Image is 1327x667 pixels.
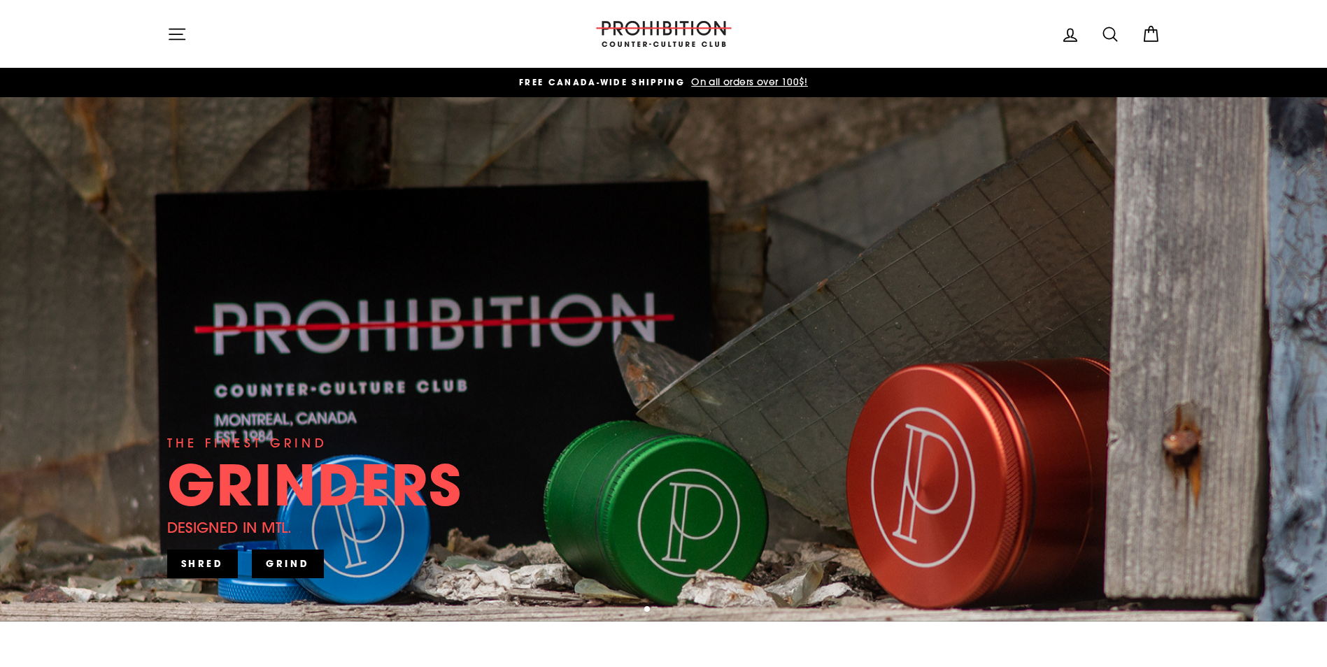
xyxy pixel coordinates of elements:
img: PROHIBITION COUNTER-CULTURE CLUB [594,21,734,47]
div: DESIGNED IN MTL. [167,516,292,539]
button: 3 [668,607,675,614]
a: FREE CANADA-WIDE SHIPPING On all orders over 100$! [171,75,1157,90]
button: 2 [657,607,664,614]
a: GRIND [252,550,324,578]
div: THE FINEST GRIND [167,433,327,453]
span: FREE CANADA-WIDE SHIPPING [519,76,685,88]
span: On all orders over 100$! [688,76,808,88]
button: 4 [679,607,686,614]
div: GRINDERS [167,457,462,512]
a: SHRED [167,550,239,578]
button: 1 [644,606,651,613]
